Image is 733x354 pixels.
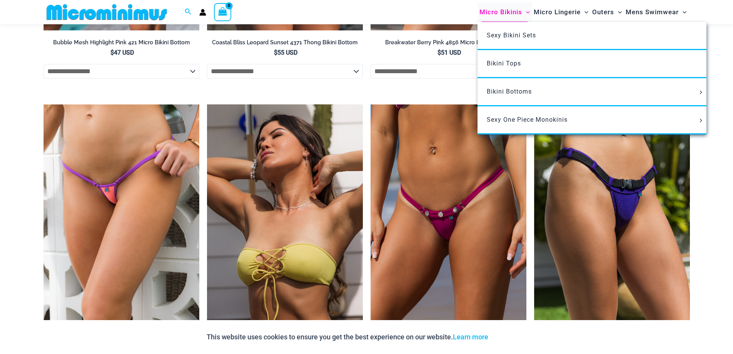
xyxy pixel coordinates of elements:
[185,7,192,17] a: Search icon link
[626,2,679,22] span: Mens Swimwear
[478,106,706,134] a: Sexy One Piece MonokinisMenu ToggleMenu Toggle
[479,2,522,22] span: Micro Bikinis
[592,2,614,22] span: Outers
[534,2,581,22] span: Micro Lingerie
[43,39,199,46] h2: Bubble Mesh Highlight Pink 421 Micro Bikini Bottom
[43,104,199,339] img: Wild Card Neon Bliss 312 Top 457 Micro 04
[487,60,521,67] span: Bikini Tops
[453,333,488,341] a: Learn more
[696,119,705,122] span: Menu Toggle
[274,49,277,56] span: $
[624,2,688,22] a: Mens SwimwearMenu ToggleMenu Toggle
[43,39,199,49] a: Bubble Mesh Highlight Pink 421 Micro Bikini Bottom
[487,88,532,95] span: Bikini Bottoms
[371,39,526,46] h2: Breakwater Berry Pink 4856 Micro Bikini Bottom
[522,2,530,22] span: Menu Toggle
[371,39,526,49] a: Breakwater Berry Pink 4856 Micro Bikini Bottom
[199,9,206,16] a: Account icon link
[614,2,622,22] span: Menu Toggle
[487,116,568,123] span: Sexy One Piece Monokinis
[207,331,488,343] p: This website uses cookies to ensure you get the best experience on our website.
[590,2,624,22] a: OutersMenu ToggleMenu Toggle
[696,91,705,94] span: Menu Toggle
[478,50,706,78] a: Bikini Tops
[214,3,232,21] a: View Shopping Cart, empty
[437,49,461,56] bdi: 51 USD
[494,328,527,346] button: Accept
[532,2,590,22] a: Micro LingerieMenu ToggleMenu Toggle
[207,39,363,49] a: Coastal Bliss Leopard Sunset 4371 Thong Bikini Bottom
[110,49,114,56] span: $
[437,49,441,56] span: $
[476,1,690,23] nav: Site Navigation
[581,2,588,22] span: Menu Toggle
[43,3,170,21] img: MM SHOP LOGO FLAT
[679,2,686,22] span: Menu Toggle
[207,39,363,46] h2: Coastal Bliss Leopard Sunset 4371 Thong Bikini Bottom
[487,32,536,39] span: Sexy Bikini Sets
[371,104,526,339] img: Tight Rope Pink 319 4212 Micro 01
[110,49,134,56] bdi: 47 USD
[371,104,526,339] a: Tight Rope Pink 319 4212 Micro 01Tight Rope Pink 319 4212 Micro 02Tight Rope Pink 319 4212 Micro 02
[207,104,363,339] a: Breakwater Lemon Yellow 341 halter 01Breakwater Lemon Yellow 341 halter 4956 Short 06Breakwater L...
[478,78,706,106] a: Bikini BottomsMenu ToggleMenu Toggle
[43,104,199,339] a: Wild Card Neon Bliss 312 Top 457 Micro 04Wild Card Neon Bliss 312 Top 457 Micro 05Wild Card Neon ...
[478,2,532,22] a: Micro BikinisMenu ToggleMenu Toggle
[207,104,363,339] img: Breakwater Lemon Yellow 341 halter 01
[534,104,690,339] img: Bond Indigo 492 Thong Bikini 02
[534,104,690,339] a: Bond Indigo 492 Thong Bikini 02Bond Indigo 492 Thong Bikini 03Bond Indigo 492 Thong Bikini 03
[478,22,706,50] a: Sexy Bikini Sets
[274,49,297,56] bdi: 55 USD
